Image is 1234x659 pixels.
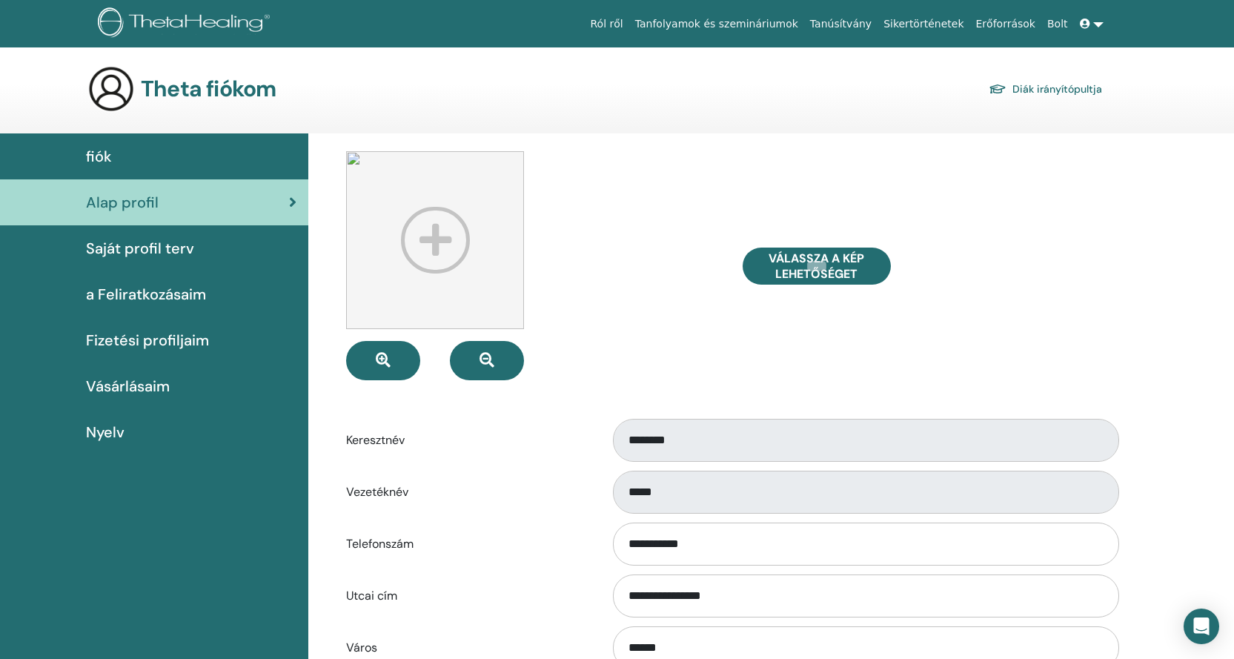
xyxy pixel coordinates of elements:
[335,530,599,558] label: Telefonszám
[335,426,599,454] label: Keresztnév
[87,65,135,113] img: generic-user-icon.jpg
[86,421,125,443] span: Nyelv
[141,76,276,102] h3: Theta fiókom
[86,329,209,351] span: Fizetési profiljaim
[86,145,112,168] span: fiók
[335,478,599,506] label: Vezetéknév
[86,375,170,397] span: Vásárlásaim
[585,10,629,38] a: Ról ről
[761,251,872,282] span: Válassza a Kép lehetőséget
[989,79,1102,99] a: Diák irányítópultja
[1184,609,1219,644] div: Open Intercom Messenger
[86,191,159,213] span: Alap profil
[86,283,206,305] span: a Feliratkozásaim
[346,151,524,329] img: profile
[989,83,1006,96] img: graduation-cap.svg
[807,261,826,271] input: Válassza a Kép lehetőséget
[86,237,194,259] span: Saját profil terv
[878,10,969,38] a: Sikertörténetek
[335,582,599,610] label: Utcai cím
[970,10,1041,38] a: Erőforrások
[804,10,878,38] a: Tanúsítvány
[98,7,275,41] img: logo.png
[1041,10,1074,38] a: Bolt
[629,10,804,38] a: Tanfolyamok és szemináriumok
